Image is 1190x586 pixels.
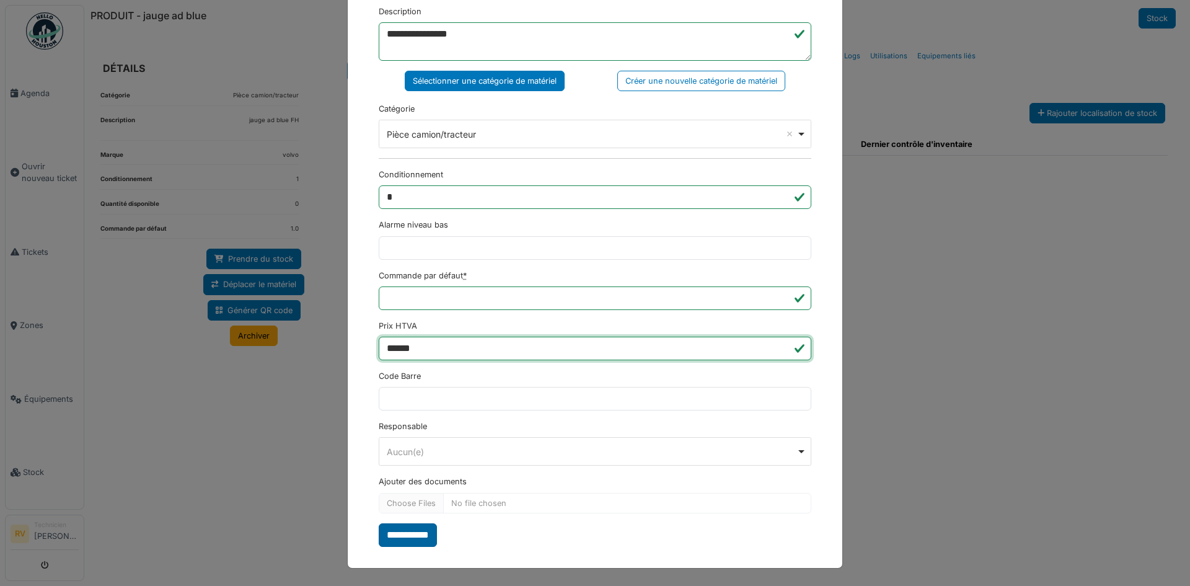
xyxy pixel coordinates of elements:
[379,476,467,487] label: Ajouter des documents
[379,103,415,115] label: Catégorie
[379,320,417,332] label: Prix HTVA
[379,270,467,282] label: Commande par défaut
[387,445,796,458] div: Aucun(e)
[783,128,796,140] button: Remove item: '571'
[379,219,448,231] label: Alarme niveau bas
[387,128,796,141] div: Pièce camion/tracteur
[405,71,565,91] div: Sélectionner une catégorie de matériel
[379,420,427,432] label: Responsable
[617,71,785,91] div: Créer une nouvelle catégorie de matériel
[463,271,467,280] abbr: Requis
[379,169,443,180] label: Conditionnement
[379,370,421,382] label: Code Barre
[379,6,421,17] label: Description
